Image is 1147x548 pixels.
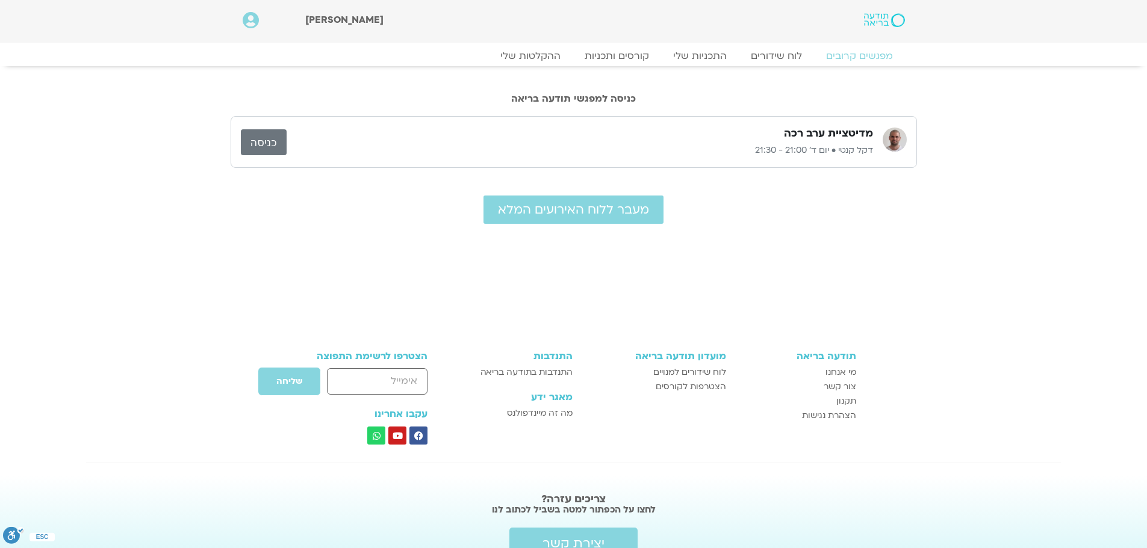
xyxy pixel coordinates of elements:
span: התנדבות בתודעה בריאה [480,365,573,380]
h2: לחצו על הכפתור למטה בשביל לכתוב לנו [260,503,887,516]
span: מעבר ללוח האירועים המלא [498,203,649,217]
span: תקנון [836,394,856,408]
a: מפגשים קרובים [814,50,905,62]
h3: התנדבות [461,351,572,362]
span: צור קשר [824,380,856,394]
p: דקל קנטי • יום ד׳ 21:00 - 21:30 [287,143,873,158]
span: לוח שידורים למנויים [653,365,726,380]
a: מעבר ללוח האירועים המלא [483,195,664,224]
h3: עקבו אחרינו [291,408,428,419]
a: כניסה [241,129,287,155]
span: שליחה [276,377,302,386]
a: תקנון [738,394,856,408]
a: מי אנחנו [738,365,856,380]
a: התנדבות בתודעה בריאה [461,365,572,380]
button: שליחה [258,367,321,396]
span: [PERSON_NAME] [305,13,384,26]
nav: Menu [243,50,905,62]
a: לוח שידורים למנויים [585,365,726,380]
span: מה זה מיינדפולנס [507,406,573,420]
a: ההקלטות שלי [488,50,573,62]
h3: מדיטציית ערב רכה [784,126,873,141]
h3: הצטרפו לרשימת התפוצה [291,351,428,362]
span: מי אנחנו [825,365,856,380]
a: הצהרת נגישות [738,408,856,423]
a: קורסים ותכניות [573,50,661,62]
img: דקל קנטי [883,128,907,152]
a: מה זה מיינדפולנס [461,406,572,420]
h3: מועדון תודעה בריאה [585,351,726,362]
input: אימייל [327,368,427,394]
a: הצטרפות לקורסים [585,380,726,394]
a: צור קשר [738,380,856,394]
form: טופס חדש [291,367,428,402]
a: התכניות שלי [661,50,739,62]
span: הצהרת נגישות [802,408,856,423]
h3: תודעה בריאה [738,351,856,362]
h2: כניסה למפגשי תודעה בריאה [231,93,917,104]
h3: מאגר ידע [461,392,572,402]
span: הצטרפות לקורסים [656,380,726,394]
a: לוח שידורים [739,50,814,62]
h2: צריכים עזרה? [260,493,887,505]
